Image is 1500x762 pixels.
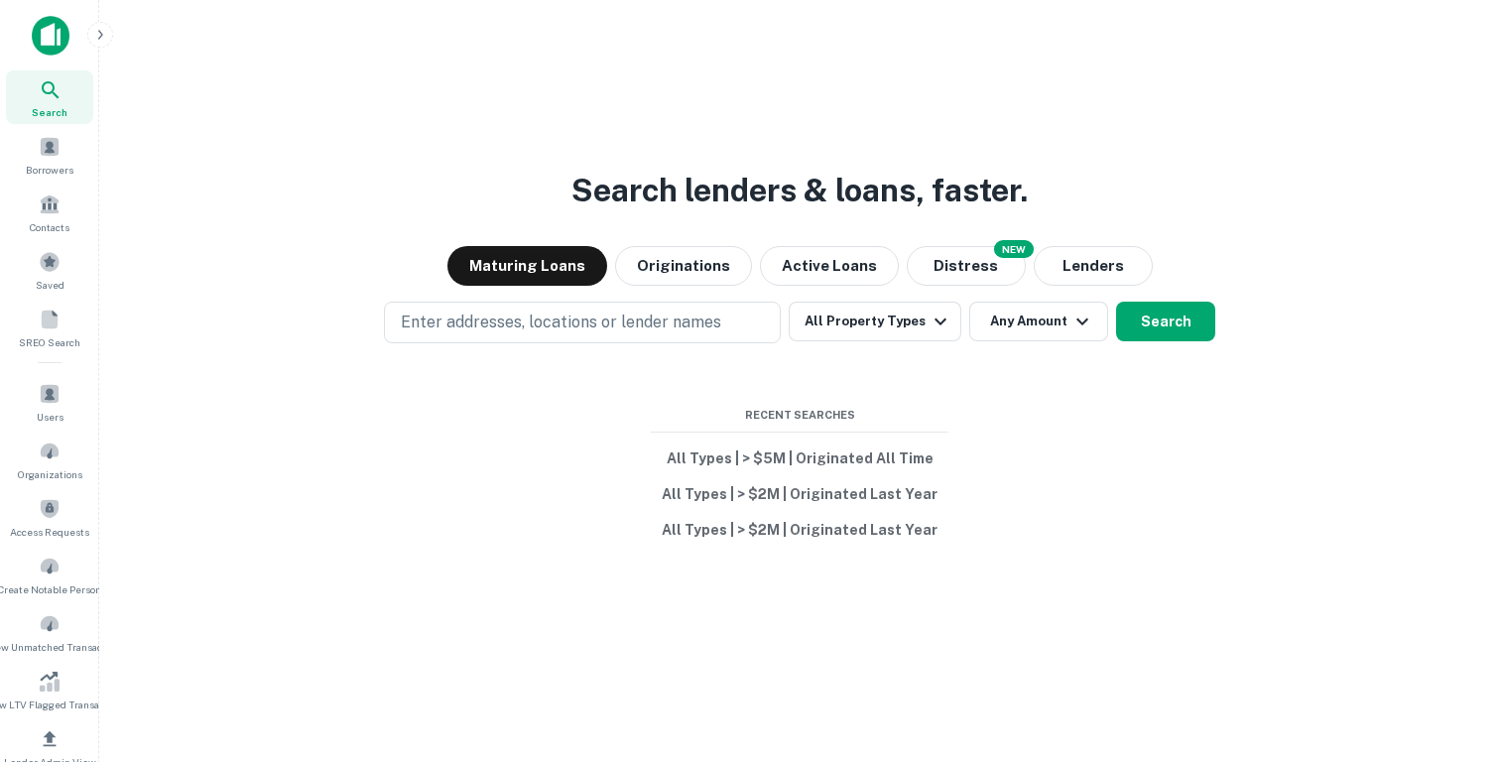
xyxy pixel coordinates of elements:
a: Search [6,70,93,124]
a: Users [6,375,93,429]
a: Review Unmatched Transactions [6,605,93,659]
button: Lenders [1034,246,1153,286]
span: Organizations [18,466,82,482]
span: Users [37,409,63,425]
button: Any Amount [969,302,1108,341]
button: All Types | > $2M | Originated Last Year [651,512,948,548]
span: Borrowers [26,162,73,178]
button: Originations [615,246,752,286]
a: Create Notable Person [6,548,93,601]
h3: Search lenders & loans, faster. [571,167,1028,214]
a: Organizations [6,433,93,486]
a: Review LTV Flagged Transactions [6,663,93,716]
span: Saved [36,277,64,293]
button: Search distressed loans with lien and other non-mortgage details. [907,246,1026,286]
a: SREO Search [6,301,93,354]
button: All Property Types [789,302,961,341]
span: SREO Search [19,334,80,350]
button: All Types | > $5M | Originated All Time [651,441,948,476]
span: Contacts [30,219,69,235]
span: Recent Searches [651,407,948,424]
button: Active Loans [760,246,899,286]
button: Search [1116,302,1215,341]
button: Maturing Loans [447,246,607,286]
div: NEW [994,240,1034,258]
span: Access Requests [10,524,89,540]
img: capitalize-icon.png [32,16,69,56]
p: Enter addresses, locations or lender names [401,311,721,334]
span: Search [32,104,67,120]
a: Borrowers [6,128,93,182]
button: Enter addresses, locations or lender names [384,302,781,343]
a: Contacts [6,186,93,239]
a: Access Requests [6,490,93,544]
iframe: Chat Widget [1401,603,1500,698]
button: All Types | > $2M | Originated Last Year [651,476,948,512]
a: Saved [6,243,93,297]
